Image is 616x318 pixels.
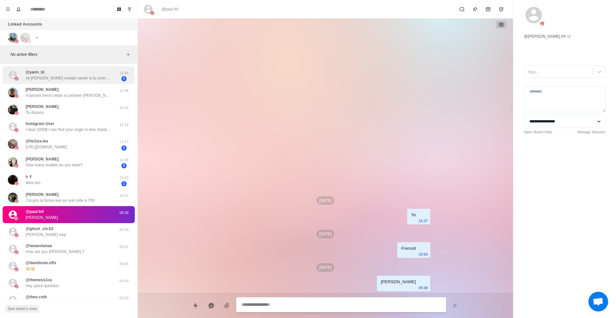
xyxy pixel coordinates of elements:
p: @theo.csth [26,294,47,300]
img: picture [8,193,18,202]
img: picture [14,285,18,288]
img: picture [14,146,18,150]
p: slt [PERSON_NAME] voulais savoir si tu connaissait des bon canaux entraide ofm stp que ça soit te... [26,75,111,81]
p: 12:18 [116,122,132,128]
img: picture [150,11,154,15]
button: Mark as unread [455,3,468,16]
img: picture [14,233,18,237]
p: [PERSON_NAME] [26,215,58,221]
img: picture [14,77,18,81]
img: picture [14,250,18,254]
p: 09:38 [116,210,132,216]
img: picture [14,181,18,185]
p: @lanasolanaa [26,243,52,249]
p: 16:27 [419,217,428,224]
a: Manage Statuses [577,129,606,135]
p: Instagram User [26,121,54,127]
p: @themess1ca [26,277,52,283]
p: [PERSON_NAME] [26,156,59,162]
img: picture [14,39,18,43]
p: Ta disparu [26,110,44,116]
a: @[PERSON_NAME].fnf [524,33,571,39]
div: [PERSON_NAME] [381,278,416,286]
p: 23:54 [419,251,428,258]
p: Linked Accounts [8,21,42,28]
p: J’ai pris la forma keo en soit celle à 700 [26,198,94,203]
span: 5 [121,163,127,168]
img: picture [14,111,18,115]
span: 2 [121,145,127,151]
img: picture [27,39,31,43]
div: Ouvrir le chat [588,292,608,311]
p: 03:49 [116,278,132,284]
p: No active filters [10,52,124,57]
p: 10:37 [116,193,132,199]
p: 03:33 [116,295,132,301]
p: 09:38 [419,284,428,291]
img: picture [8,88,18,97]
p: h ☦︎ [26,174,32,180]
p: 11:03 [116,175,132,180]
button: Reply with AI [205,299,218,312]
img: picture [14,216,18,220]
img: picture [8,157,18,167]
button: Add media [220,299,234,312]
p: [DATE] [317,196,334,205]
p: [DATE] [317,263,334,272]
p: @yann_bl_ [26,69,47,75]
button: Notifications [13,4,24,14]
p: @davidsoto.nfts [26,260,56,266]
p: @he1iza.lea [26,138,48,144]
img: picture [8,33,18,43]
span: 1 [121,181,127,186]
p: @paul.fnf [161,6,178,12]
p: I beat 1000$ i can find your origin in less thank 10mn [26,127,111,133]
p: [PERSON_NAME] [26,192,59,198]
div: Yo [411,211,416,219]
p: 😂😂 [26,266,35,272]
img: picture [14,267,18,271]
img: picture [540,22,544,26]
p: 05:02 [116,244,132,250]
img: picture [14,128,18,132]
p: 09:28 [116,227,132,233]
a: Open Board View [524,129,552,135]
button: Board View [114,4,124,14]
button: Show unread conversations [124,4,135,14]
p: 11:38 [116,157,132,163]
p: Hey quick question [26,283,59,289]
button: Quick replies [189,299,202,312]
p: How are you [PERSON_NAME] !! [26,249,84,255]
button: Send message [449,299,462,312]
img: picture [8,105,18,115]
p: Vraimant frérot t’étais à combien [PERSON_NAME] [26,93,111,98]
button: Add reminder [495,3,508,16]
span: 1 [121,76,127,81]
p: Wee bro [26,180,40,186]
button: Archive [482,3,495,16]
p: How many models do you have? [26,162,83,168]
p: 12:42 [116,105,132,111]
img: picture [14,164,18,168]
button: Add filters [124,51,132,58]
p: 12:48 [116,70,132,76]
p: 12:48 [116,88,132,94]
button: Add account [33,34,41,42]
p: [PERSON_NAME] [26,87,59,93]
img: picture [8,139,18,149]
p: 04:05 [116,261,132,267]
button: Pin [468,3,482,16]
img: picture [8,175,18,185]
p: @ghost_cls.63 [26,226,53,232]
button: Menu [3,4,13,14]
p: 11:57 [116,139,132,145]
img: picture [14,199,18,203]
p: [PERSON_NAME] wsp [26,232,66,238]
p: [URL][DOMAIN_NAME] [26,144,67,150]
p: [DATE] [317,230,334,238]
img: picture [14,94,18,98]
button: See what's new [5,305,39,313]
p: @paul.fnf [26,209,44,215]
div: Frerooit [401,245,416,252]
p: [PERSON_NAME] [26,104,59,110]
